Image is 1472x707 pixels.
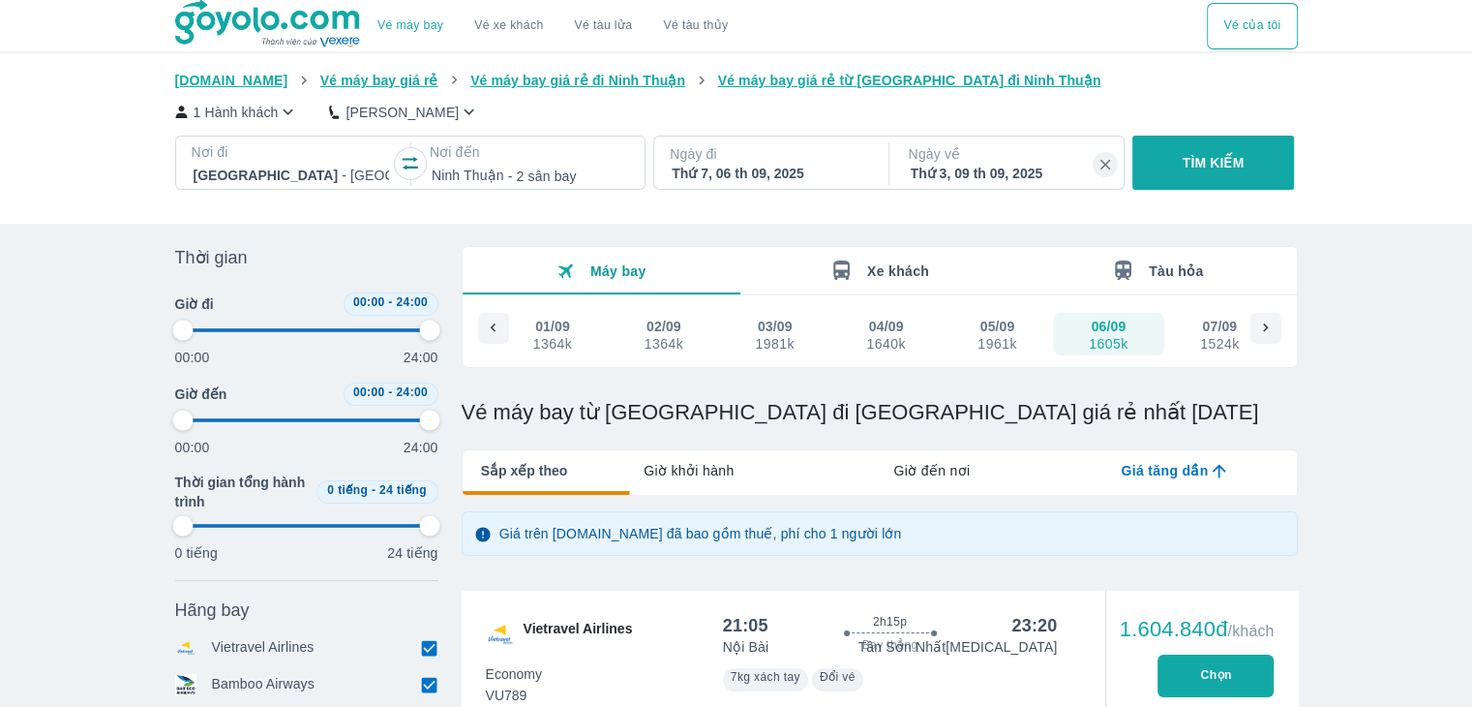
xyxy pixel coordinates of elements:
[1121,461,1208,480] span: Giá tăng dần
[175,438,210,457] p: 00:00
[353,385,385,399] span: 00:00
[718,73,1101,88] span: Vé máy bay giá rẻ từ [GEOGRAPHIC_DATA] đi Ninh Thuận
[524,619,633,650] span: Vietravel Airlines
[559,3,648,49] a: Vé tàu lửa
[567,450,1296,491] div: lab API tabs example
[379,483,427,497] span: 24 tiếng
[731,670,800,684] span: 7kg xách tay
[1132,136,1294,190] button: TÌM KIẾM
[387,543,437,563] p: 24 tiếng
[327,483,368,497] span: 0 tiếng
[909,144,1108,164] p: Ngày về
[353,295,385,309] span: 00:00
[1149,263,1204,279] span: Tàu hỏa
[396,295,428,309] span: 24:00
[404,438,438,457] p: 24:00
[590,263,646,279] span: Máy bay
[404,348,438,367] p: 24:00
[175,246,248,269] span: Thời gian
[723,614,768,637] div: 21:05
[1091,317,1126,336] div: 06/09
[1120,618,1275,641] div: 1.604.840đ
[911,164,1106,183] div: Thứ 3, 09 th 09, 2025
[866,336,905,352] div: 1640k
[485,619,516,650] img: VU
[873,614,907,630] span: 2h15p
[388,295,392,309] span: -
[462,399,1298,426] h1: Vé máy bay từ [GEOGRAPHIC_DATA] đi [GEOGRAPHIC_DATA] giá rẻ nhất [DATE]
[474,18,543,33] a: Vé xe khách
[1200,336,1239,352] div: 1524k
[372,483,376,497] span: -
[194,103,279,122] p: 1 Hành khách
[755,336,794,352] div: 1981k
[644,336,682,352] div: 1364k
[396,385,428,399] span: 24:00
[858,637,1058,657] p: Tân Sơn Nhất [MEDICAL_DATA]
[175,543,218,563] p: 0 tiếng
[723,637,768,657] p: Nội Bài
[175,102,299,122] button: 1 Hành khách
[1011,614,1057,637] div: 23:20
[175,71,1298,90] nav: breadcrumb
[535,317,570,336] div: 01/09
[1207,3,1297,49] button: Vé của tôi
[175,599,250,622] span: Hãng bay
[175,294,214,314] span: Giờ đi
[893,461,970,480] span: Giờ đến nơi
[533,336,572,352] div: 1364k
[670,144,869,164] p: Ngày đi
[486,686,542,705] span: VU789
[980,317,1015,336] div: 05/09
[869,317,904,336] div: 04/09
[820,670,856,684] span: Đổi vé
[1202,317,1237,336] div: 07/09
[175,73,288,88] span: [DOMAIN_NAME]
[362,3,743,49] div: choose transportation mode
[212,637,315,659] p: Vietravel Airlines
[1227,623,1274,639] span: /khách
[212,674,315,695] p: Bamboo Airways
[320,73,438,88] span: Vé máy bay giá rẻ
[377,18,443,33] a: Vé máy bay
[175,348,210,367] p: 00:00
[1089,336,1127,352] div: 1605k
[499,524,902,543] p: Giá trên [DOMAIN_NAME] đã bao gồm thuế, phí cho 1 người lớn
[646,317,681,336] div: 02/09
[175,473,309,511] span: Thời gian tổng hành trình
[977,336,1016,352] div: 1961k
[329,102,479,122] button: [PERSON_NAME]
[345,103,459,122] p: [PERSON_NAME]
[388,385,392,399] span: -
[1207,3,1297,49] div: choose transportation mode
[470,73,685,88] span: Vé máy bay giá rẻ đi Ninh Thuận
[672,164,867,183] div: Thứ 7, 06 th 09, 2025
[647,3,743,49] button: Vé tàu thủy
[758,317,793,336] div: 03/09
[867,263,929,279] span: Xe khách
[486,664,542,684] span: Economy
[175,384,227,404] span: Giờ đến
[430,142,629,162] p: Nơi đến
[1183,153,1245,172] p: TÌM KIẾM
[644,461,734,480] span: Giờ khởi hành
[192,142,391,162] p: Nơi đi
[1157,655,1274,697] button: Chọn
[481,461,568,480] span: Sắp xếp theo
